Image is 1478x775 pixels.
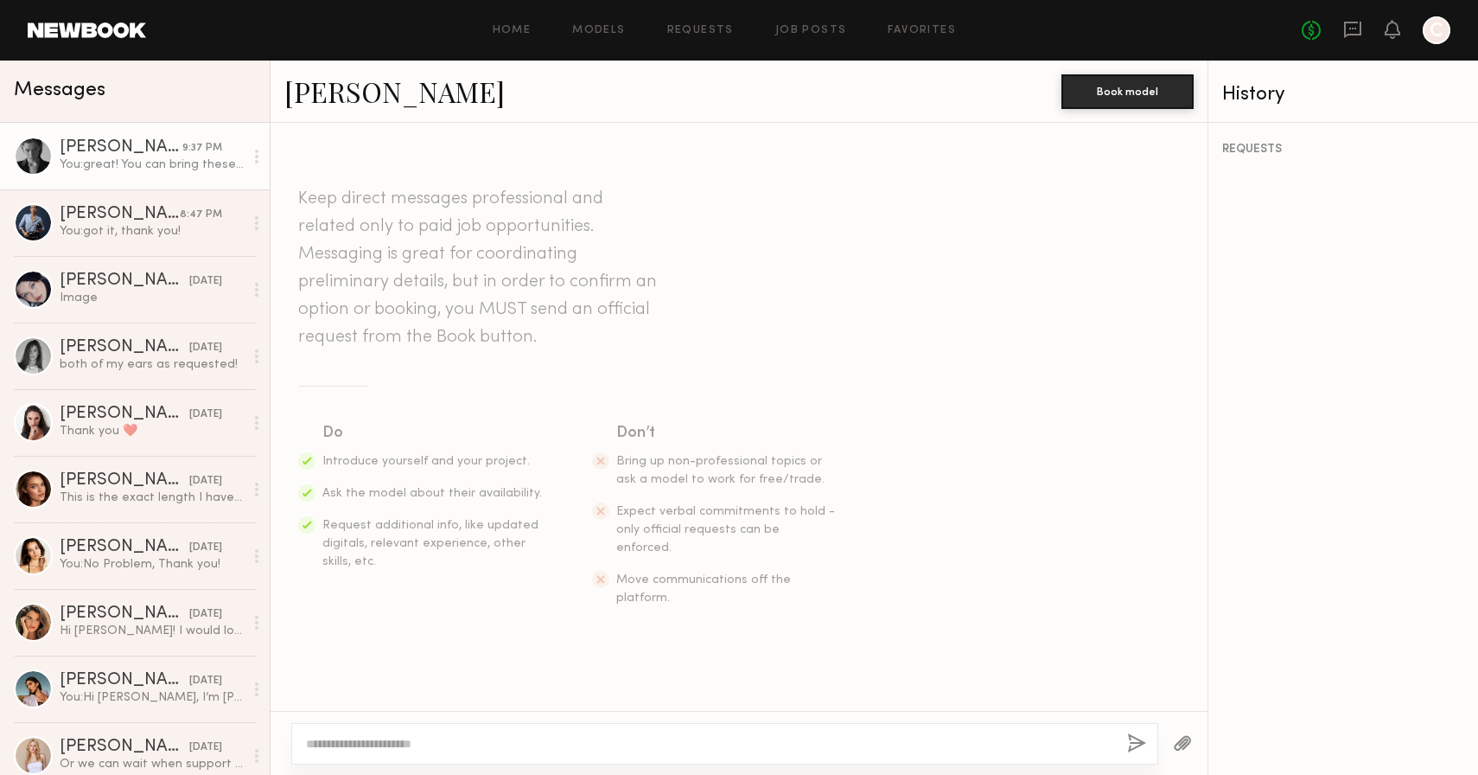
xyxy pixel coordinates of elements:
div: REQUESTS [1222,144,1464,156]
a: Favorites [888,25,956,36]
span: Request additional info, like updated digitals, relevant experience, other skills, etc. [322,520,538,567]
a: Book model [1061,83,1194,98]
div: [PERSON_NAME] [60,605,189,623]
div: You: great! You can bring these options and we will have some backup options for you as well :) [60,157,244,173]
a: C [1423,16,1450,44]
div: [DATE] [189,273,222,290]
div: This is the exact length I have right now. [60,490,244,506]
button: Book model [1061,74,1194,109]
span: Messages [14,80,105,100]
div: [DATE] [189,340,222,356]
span: Expect verbal commitments to hold - only official requests can be enforced. [616,506,835,554]
div: History [1222,85,1464,105]
div: Hi [PERSON_NAME]! I would love that. The concept seems beautiful and creative. Could we lock in t... [60,623,244,639]
div: [DATE] [189,673,222,689]
div: [PERSON_NAME] [60,539,189,556]
div: 9:37 PM [182,140,222,157]
div: [PERSON_NAME] [60,472,189,490]
div: [PERSON_NAME] [60,739,189,756]
div: [PERSON_NAME] [60,272,189,290]
span: Ask the model about their availability. [322,488,542,499]
div: [PERSON_NAME] [60,139,182,157]
div: Or we can wait when support team responds Sorry [60,756,244,772]
div: [PERSON_NAME] [60,339,189,356]
div: [DATE] [189,407,222,423]
span: Bring up non-professional topics or ask a model to work for free/trade. [616,456,825,485]
div: Don’t [616,421,838,445]
a: Job Posts [775,25,847,36]
a: [PERSON_NAME] [284,73,505,110]
span: Move communications off the platform. [616,574,791,604]
div: [DATE] [189,540,222,556]
div: Do [322,421,544,445]
div: You: No Problem, Thank you! [60,556,244,573]
a: Models [572,25,625,36]
div: 8:47 PM [180,207,222,223]
div: [DATE] [189,473,222,490]
a: Home [493,25,532,36]
div: [PERSON_NAME] [60,672,189,689]
div: [DATE] [189,740,222,756]
div: [DATE] [189,606,222,623]
header: Keep direct messages professional and related only to paid job opportunities. Messaging is great ... [298,185,661,351]
div: You: got it, thank you! [60,223,244,240]
div: [PERSON_NAME] [60,206,180,223]
div: You: Hi [PERSON_NAME], I’m [PERSON_NAME] — founder and creative director of Folles, a fine jewelr... [60,689,244,706]
span: Introduce yourself and your project. [322,456,530,467]
div: [PERSON_NAME] [60,406,189,423]
div: Thank you ❤️ [60,423,244,439]
div: Image [60,290,244,306]
div: both of my ears as requested! [60,356,244,373]
a: Requests [667,25,734,36]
